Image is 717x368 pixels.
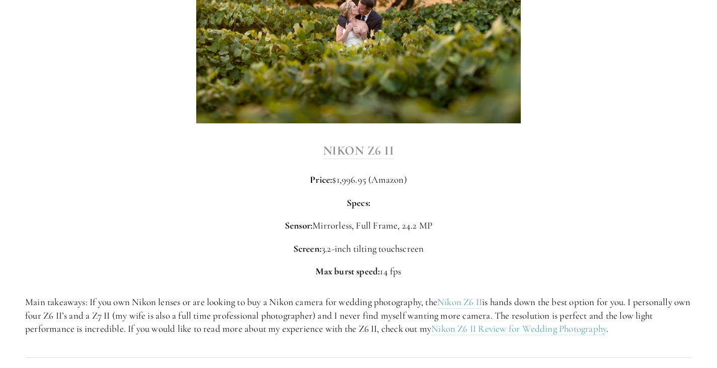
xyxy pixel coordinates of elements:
[315,265,380,277] strong: Max burst speed:
[25,265,692,278] p: 14 fps
[25,219,692,233] p: Mirrorless, Full Frame, 24.2 MP
[323,143,394,159] a: Nikon Z6 II
[25,173,692,187] p: $1,996.95 (Amazon)
[293,243,322,254] strong: Screen:
[25,296,692,336] p: Main takeaways: If you own Nikon lenses or are looking to buy a Nikon camera for wedding photogra...
[285,219,312,231] strong: Sensor:
[437,296,482,309] a: Nikon Z6 II
[310,174,332,185] strong: Price:
[431,323,606,335] a: Nikon Z6 II Review for Wedding Photography
[323,143,394,158] strong: Nikon Z6 II
[347,197,370,208] strong: Specs:
[25,242,692,256] p: 3.2-inch tilting touchscreen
